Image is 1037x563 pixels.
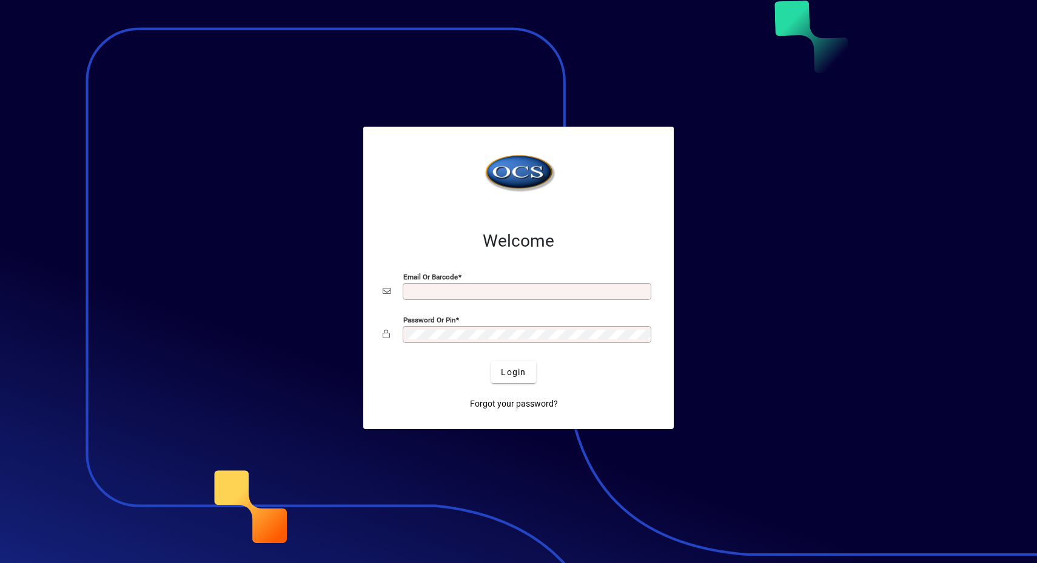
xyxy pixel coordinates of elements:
[403,273,458,281] mat-label: Email or Barcode
[501,366,526,379] span: Login
[465,393,563,415] a: Forgot your password?
[383,231,654,252] h2: Welcome
[491,361,535,383] button: Login
[470,398,558,410] span: Forgot your password?
[403,316,455,324] mat-label: Password or Pin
